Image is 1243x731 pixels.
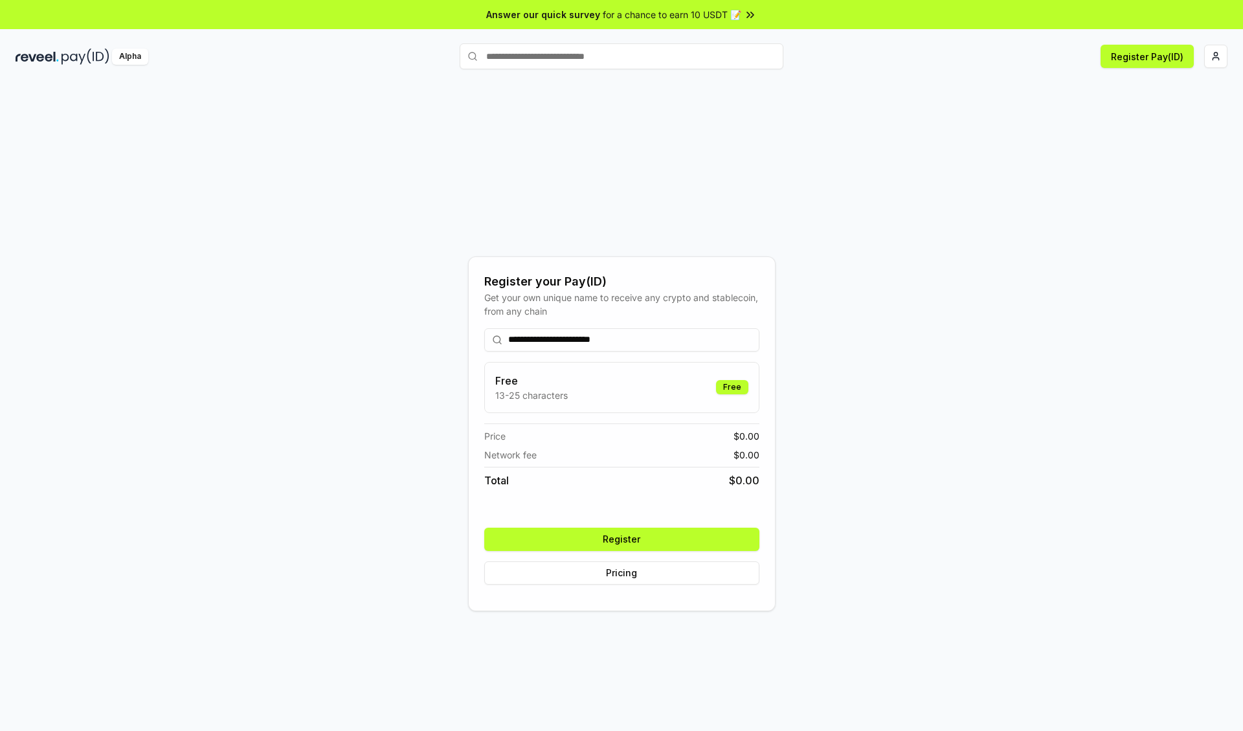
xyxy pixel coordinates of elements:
[495,388,568,402] p: 13-25 characters
[486,8,600,21] span: Answer our quick survey
[716,380,748,394] div: Free
[484,528,759,551] button: Register
[62,49,109,65] img: pay_id
[484,561,759,585] button: Pricing
[733,448,759,462] span: $ 0.00
[112,49,148,65] div: Alpha
[729,473,759,488] span: $ 0.00
[16,49,59,65] img: reveel_dark
[484,291,759,318] div: Get your own unique name to receive any crypto and stablecoin, from any chain
[484,448,537,462] span: Network fee
[484,473,509,488] span: Total
[603,8,741,21] span: for a chance to earn 10 USDT 📝
[484,429,506,443] span: Price
[1101,45,1194,68] button: Register Pay(ID)
[484,273,759,291] div: Register your Pay(ID)
[733,429,759,443] span: $ 0.00
[495,373,568,388] h3: Free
